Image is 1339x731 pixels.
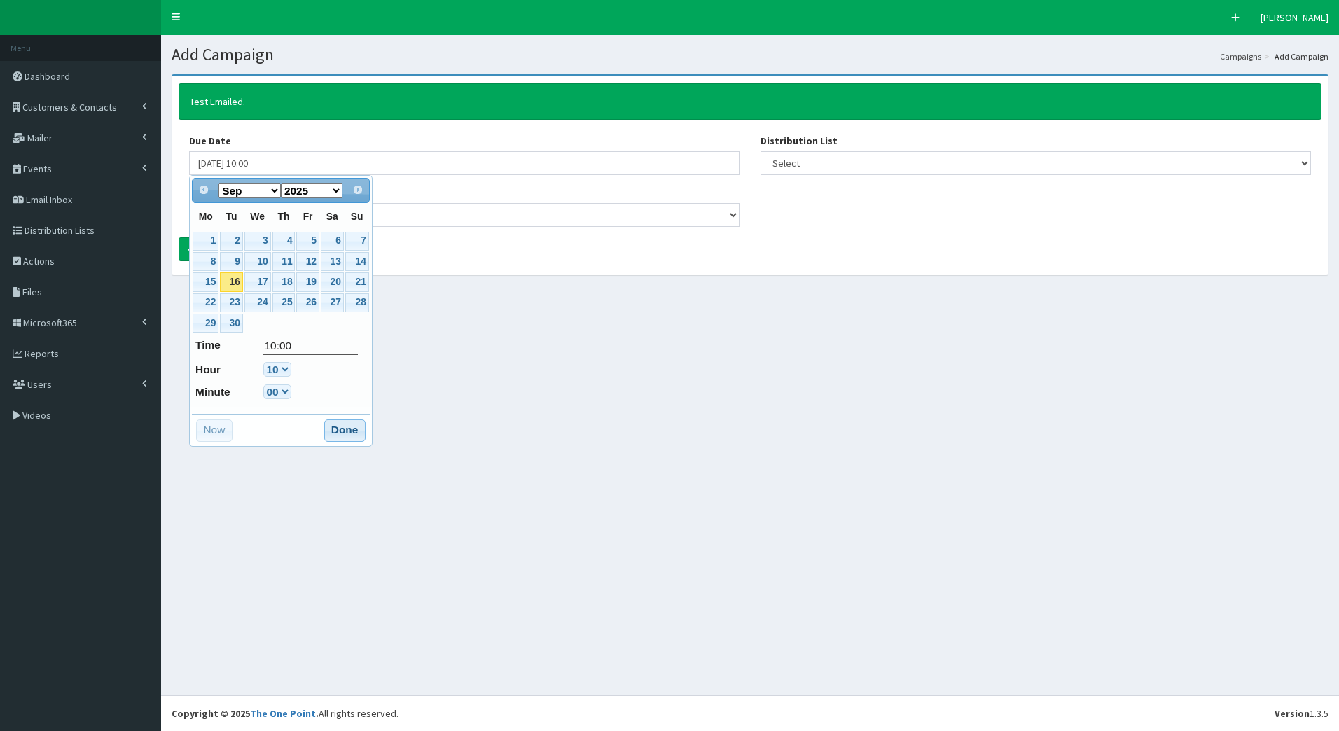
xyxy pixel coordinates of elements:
[22,409,51,422] span: Videos
[220,252,242,271] a: 9
[345,293,369,312] a: 28
[1261,50,1328,62] li: Add Campaign
[192,337,221,353] dt: Time
[161,695,1339,731] footer: All rights reserved.
[272,293,296,312] a: 25
[196,419,232,442] button: Now
[1220,50,1261,62] a: Campaigns
[25,70,70,83] span: Dashboard
[22,286,42,298] span: Files
[198,184,209,195] span: Prev
[23,255,55,267] span: Actions
[345,272,369,291] a: 21
[23,316,77,329] span: Microsoft365
[193,314,218,333] a: 29
[189,134,231,148] label: Due Date
[179,83,1321,120] div: Test Emailed.
[220,293,242,312] a: 23
[348,180,368,200] a: Next
[194,180,214,200] a: Prev
[321,232,344,251] a: 6
[321,272,344,291] a: 20
[192,384,230,400] dt: Minute
[272,252,296,271] a: 11
[220,272,242,291] a: 16
[23,162,52,175] span: Events
[351,211,363,222] span: Sunday
[1261,11,1328,24] span: [PERSON_NAME]
[321,252,344,271] a: 13
[193,252,218,271] a: 8
[27,378,52,391] span: Users
[272,232,296,251] a: 4
[179,237,235,261] button: Submit
[22,101,117,113] span: Customers & Contacts
[272,272,296,291] a: 18
[352,184,363,195] span: Next
[220,232,242,251] a: 2
[172,46,1328,64] h1: Add Campaign
[244,232,271,251] a: 3
[244,252,271,271] a: 10
[296,252,319,271] a: 12
[199,211,213,222] span: Monday
[296,232,319,251] a: 5
[27,132,53,144] span: Mailer
[250,211,265,222] span: Wednesday
[25,224,95,237] span: Distribution Lists
[25,347,59,360] span: Reports
[172,707,319,720] strong: Copyright © 2025 .
[26,193,72,206] span: Email Inbox
[345,252,369,271] a: 14
[303,211,313,222] span: Friday
[324,419,366,442] button: Done
[244,272,271,291] a: 17
[277,211,289,222] span: Thursday
[193,272,218,291] a: 15
[761,134,838,148] label: Distribution List
[193,293,218,312] a: 22
[193,232,218,251] a: 1
[345,232,369,251] a: 7
[250,707,316,720] a: The One Point
[321,293,344,312] a: 27
[244,293,271,312] a: 24
[220,314,242,333] a: 30
[1275,706,1328,720] div: 1.3.5
[192,362,221,377] dt: Hour
[296,272,319,291] a: 19
[1275,707,1310,720] b: Version
[226,211,237,222] span: Tuesday
[326,211,338,222] span: Saturday
[296,293,319,312] a: 26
